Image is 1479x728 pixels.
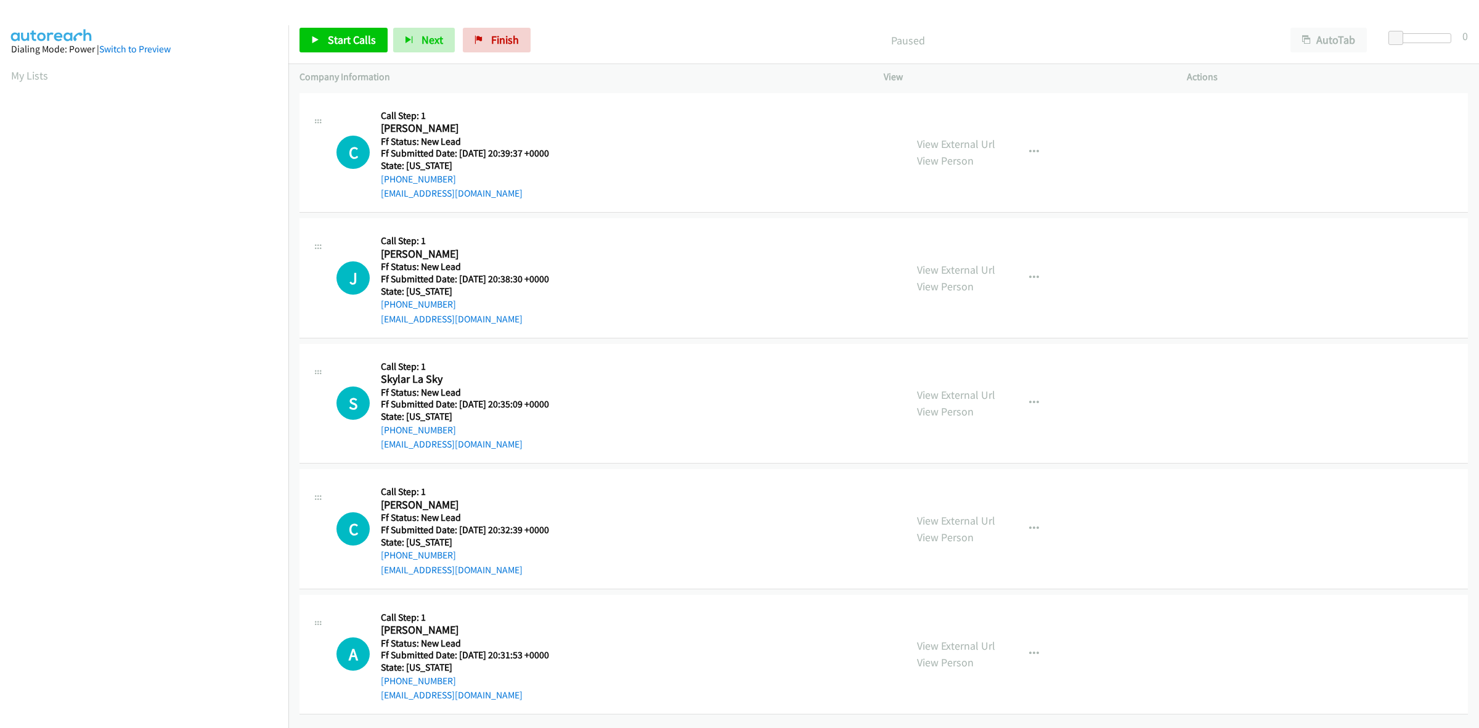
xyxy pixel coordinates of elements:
[1395,33,1451,43] div: Delay between calls (in seconds)
[299,28,388,52] a: Start Calls
[381,424,456,436] a: [PHONE_NUMBER]
[1290,28,1367,52] button: AutoTab
[917,137,995,151] a: View External Url
[547,32,1268,49] p: Paused
[336,136,370,169] h1: C
[11,95,288,681] iframe: Dialpad
[381,438,523,450] a: [EMAIL_ADDRESS][DOMAIN_NAME]
[917,388,995,402] a: View External Url
[917,655,974,669] a: View Person
[381,524,564,536] h5: Ff Submitted Date: [DATE] 20:32:39 +0000
[381,498,564,512] h2: [PERSON_NAME]
[381,611,564,624] h5: Call Step: 1
[381,689,523,701] a: [EMAIL_ADDRESS][DOMAIN_NAME]
[381,386,564,399] h5: Ff Status: New Lead
[11,42,277,57] div: Dialing Mode: Power |
[381,121,564,136] h2: [PERSON_NAME]
[381,298,456,310] a: [PHONE_NUMBER]
[381,160,564,172] h5: State: [US_STATE]
[381,361,564,373] h5: Call Step: 1
[381,273,564,285] h5: Ff Submitted Date: [DATE] 20:38:30 +0000
[1462,28,1468,44] div: 0
[381,398,564,411] h5: Ff Submitted Date: [DATE] 20:35:09 +0000
[422,33,443,47] span: Next
[11,68,48,83] a: My Lists
[381,136,564,148] h5: Ff Status: New Lead
[381,549,456,561] a: [PHONE_NUMBER]
[381,313,523,325] a: [EMAIL_ADDRESS][DOMAIN_NAME]
[381,372,564,386] h2: Skylar La Sky
[381,564,523,576] a: [EMAIL_ADDRESS][DOMAIN_NAME]
[917,513,995,528] a: View External Url
[917,279,974,293] a: View Person
[917,639,995,653] a: View External Url
[1187,70,1468,84] p: Actions
[381,285,564,298] h5: State: [US_STATE]
[381,623,564,637] h2: [PERSON_NAME]
[491,33,519,47] span: Finish
[299,70,862,84] p: Company Information
[336,261,370,295] div: The call is yet to be attempted
[336,637,370,671] h1: A
[917,263,995,277] a: View External Url
[381,411,564,423] h5: State: [US_STATE]
[381,512,564,524] h5: Ff Status: New Lead
[381,649,564,661] h5: Ff Submitted Date: [DATE] 20:31:53 +0000
[381,675,456,687] a: [PHONE_NUMBER]
[328,33,376,47] span: Start Calls
[917,530,974,544] a: View Person
[393,28,455,52] button: Next
[336,386,370,420] h1: S
[381,235,564,247] h5: Call Step: 1
[381,486,564,498] h5: Call Step: 1
[917,153,974,168] a: View Person
[99,43,171,55] a: Switch to Preview
[917,404,974,419] a: View Person
[884,70,1165,84] p: View
[381,261,564,273] h5: Ff Status: New Lead
[336,512,370,546] h1: C
[381,536,564,549] h5: State: [US_STATE]
[463,28,531,52] a: Finish
[336,386,370,420] div: The call is yet to be attempted
[336,637,370,671] div: The call is yet to be attempted
[381,247,564,261] h2: [PERSON_NAME]
[336,136,370,169] div: The call is yet to be attempted
[381,110,564,122] h5: Call Step: 1
[381,187,523,199] a: [EMAIL_ADDRESS][DOMAIN_NAME]
[381,173,456,185] a: [PHONE_NUMBER]
[381,637,564,650] h5: Ff Status: New Lead
[381,147,564,160] h5: Ff Submitted Date: [DATE] 20:39:37 +0000
[336,261,370,295] h1: J
[336,512,370,546] div: The call is yet to be attempted
[381,661,564,674] h5: State: [US_STATE]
